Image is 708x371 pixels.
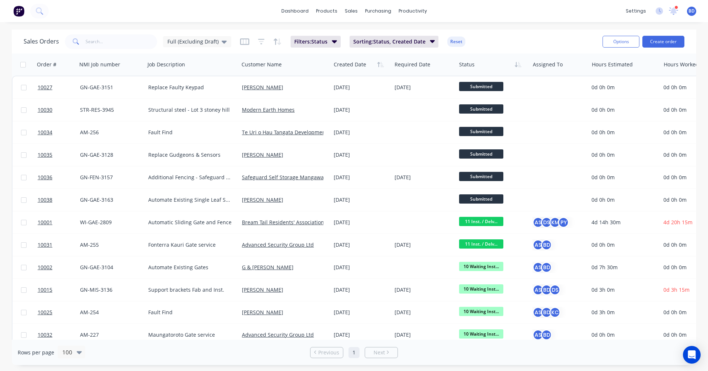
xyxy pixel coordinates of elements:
div: AM-255 [80,241,139,249]
div: productivity [395,6,431,17]
div: DS [541,217,552,228]
span: 0d 0h 0m [663,309,687,316]
button: ASBD [532,262,552,273]
div: Support brackets Fab and Inst. [148,286,232,294]
div: [DATE] [395,309,453,316]
span: 11 Inst. / Delv... [459,217,503,226]
div: Customer Name [242,61,282,68]
div: GN-FEN-3157 [80,174,139,181]
span: BD [688,8,695,14]
div: Replace Gudgeons & Sensors [148,151,232,159]
div: [DATE] [334,241,389,249]
div: STR-RES-3945 [80,106,139,114]
div: Order # [37,61,56,68]
a: 10038 [38,189,80,211]
div: sales [341,6,361,17]
div: 4d 14h 30m [591,219,654,226]
div: BD [541,284,552,295]
div: [DATE] [334,129,389,136]
div: Required Date [395,61,430,68]
input: Search... [86,34,157,49]
div: AS [532,217,544,228]
span: 0d 0h 0m [663,151,687,158]
a: Page 1 is your current page [348,347,360,358]
div: [DATE] [334,219,389,226]
div: NMI Job number [79,61,120,68]
div: GN-GAE-3104 [80,264,139,271]
a: Te Uri o Hau Tangata Development Ltd [242,129,337,136]
div: BD [541,329,552,340]
div: Maungatoroto Gate service [148,331,232,339]
span: Filters: Status [294,38,327,45]
span: Full (Excluding Draft) [167,38,219,45]
span: 0d 0h 0m [663,174,687,181]
span: 0d 0h 0m [663,331,687,338]
div: [DATE] [334,106,389,114]
div: AM-256 [80,129,139,136]
div: [DATE] [395,84,453,91]
a: dashboard [278,6,312,17]
span: Submitted [459,149,503,159]
a: Previous page [310,349,343,356]
a: Bream Tail Residents' Association [242,219,324,226]
div: [DATE] [334,174,389,181]
span: 0d 0h 0m [663,241,687,248]
a: 10001 [38,211,80,233]
span: 10036 [38,174,52,181]
div: [DATE] [395,241,453,249]
div: BD [541,307,552,318]
span: 11 Inst. / Delv... [459,239,503,249]
div: AS [532,307,544,318]
div: BD [541,262,552,273]
div: [DATE] [395,174,453,181]
div: Fonterra Kauri Gate service [148,241,232,249]
div: AM-254 [80,309,139,316]
button: Filters:Status [291,36,341,48]
div: KC [549,307,560,318]
a: Safeguard Self Storage Mangawahi Ltd [242,174,338,181]
span: Rows per page [18,349,54,356]
span: 10025 [38,309,52,316]
div: GN-GAE-3151 [80,84,139,91]
div: Automatic Sliding Gate and Fence [148,219,232,226]
div: Additional Fencing - Safeguard Storage [148,174,232,181]
span: Previous [318,349,339,356]
div: [DATE] [395,286,453,294]
div: GN-MIS-3136 [80,286,139,294]
span: 10034 [38,129,52,136]
div: Fault Find [148,129,232,136]
span: Next [374,349,385,356]
div: Hours Worked [664,61,699,68]
div: Created Date [334,61,366,68]
div: Automate Existing Gates [148,264,232,271]
span: 10032 [38,331,52,339]
div: [DATE] [334,151,389,159]
div: [DATE] [334,309,389,316]
a: 10030 [38,99,80,121]
div: Assigned To [533,61,563,68]
div: 0d 0h 0m [591,151,654,159]
div: [DATE] [334,264,389,271]
div: AS [532,329,544,340]
h1: Sales Orders [24,38,59,45]
span: 10002 [38,264,52,271]
a: 10025 [38,301,80,323]
a: [PERSON_NAME] [242,309,283,316]
span: 10035 [38,151,52,159]
button: Sorting:Status, Created Date [350,36,439,48]
div: purchasing [361,6,395,17]
span: 10 Waiting Inst... [459,329,503,339]
span: 10030 [38,106,52,114]
span: Submitted [459,127,503,136]
span: 4d 20h 15m [663,219,693,226]
div: 0d 0h 0m [591,196,654,204]
span: 10 Waiting Inst... [459,307,503,316]
span: Submitted [459,82,503,91]
div: Fault Find [148,309,232,316]
div: Open Intercom Messenger [683,346,701,364]
div: 0d 0h 0m [591,241,654,249]
span: 10 Waiting Inst... [459,284,503,294]
div: Structural steel - Lot 3 stoney hill [148,106,232,114]
a: 10036 [38,166,80,188]
a: G & [PERSON_NAME] [242,264,294,271]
